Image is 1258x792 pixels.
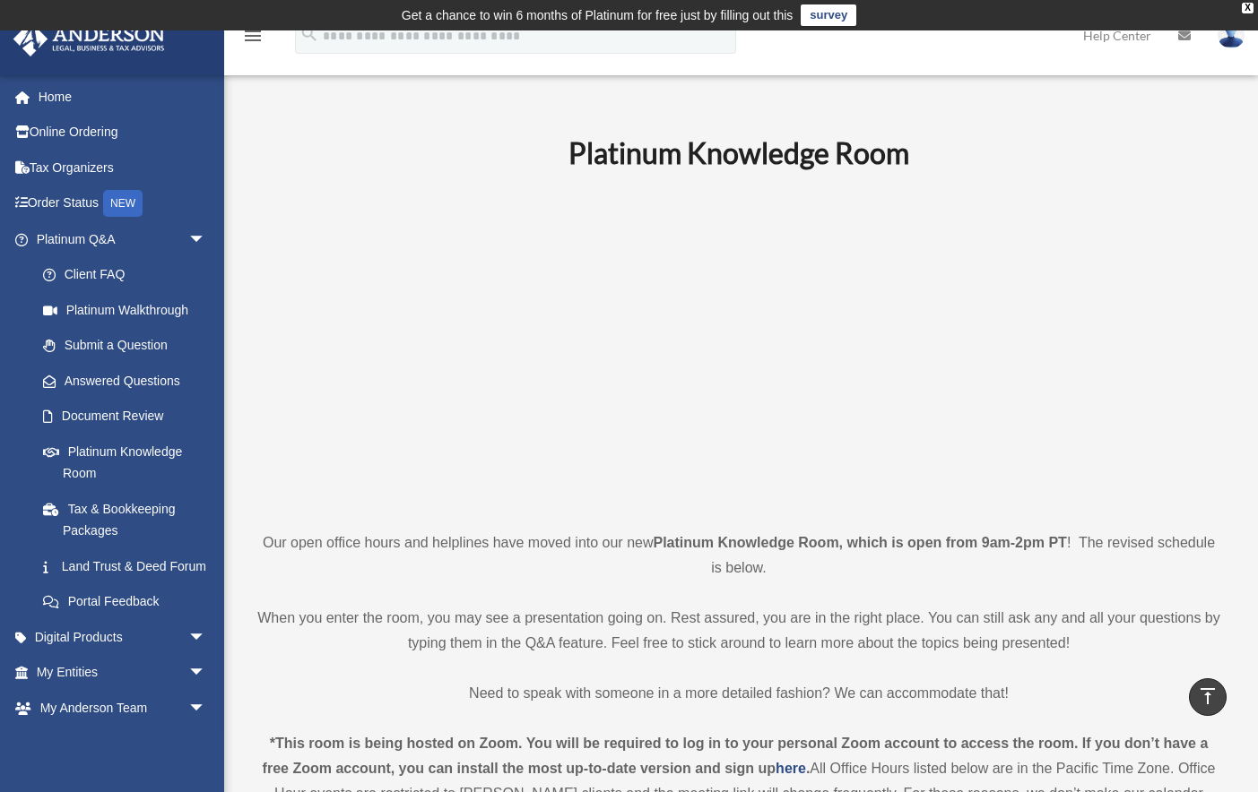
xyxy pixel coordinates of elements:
a: Platinum Knowledge Room [25,434,224,491]
i: vertical_align_top [1197,685,1219,707]
a: survey [801,4,856,26]
a: Tax & Bookkeeping Packages [25,491,233,548]
a: Platinum Walkthrough [25,292,233,328]
a: Digital Productsarrow_drop_down [13,619,233,655]
a: here [776,761,806,776]
iframe: 231110_Toby_KnowledgeRoom [470,194,1008,497]
div: NEW [103,190,143,217]
a: My Anderson Teamarrow_drop_down [13,690,233,726]
a: My Documentsarrow_drop_down [13,726,233,762]
a: vertical_align_top [1189,678,1227,716]
i: menu [242,25,264,47]
a: menu [242,31,264,47]
span: arrow_drop_down [188,690,224,727]
a: Online Ordering [13,115,233,151]
span: arrow_drop_down [188,221,224,258]
p: Need to speak with someone in a more detailed fashion? We can accommodate that! [256,681,1222,706]
span: arrow_drop_down [188,619,224,656]
span: arrow_drop_down [188,726,224,762]
a: Submit a Question [25,328,233,364]
b: Platinum Knowledge Room [568,135,909,170]
p: When you enter the room, you may see a presentation going on. Rest assured, you are in the right ... [256,606,1222,656]
a: Land Trust & Deed Forum [25,548,233,584]
img: Anderson Advisors Platinum Portal [8,22,170,56]
a: Client FAQ [25,257,233,293]
strong: *This room is being hosted on Zoom. You will be required to log in to your personal Zoom account ... [263,736,1209,776]
strong: Platinum Knowledge Room, which is open from 9am-2pm PT [654,535,1067,550]
a: Answered Questions [25,363,233,399]
a: Portal Feedback [25,584,233,620]
span: arrow_drop_down [188,655,224,692]
img: User Pic [1218,22,1245,48]
i: search [299,24,319,44]
a: Order StatusNEW [13,185,233,222]
a: Home [13,79,233,115]
div: Get a chance to win 6 months of Platinum for free just by filling out this [402,4,794,26]
a: Platinum Q&Aarrow_drop_down [13,221,233,257]
p: Our open office hours and helplines have moved into our new ! The revised schedule is below. [256,530,1222,581]
div: close [1242,3,1254,13]
strong: . [806,761,810,776]
a: Document Review [25,399,233,435]
a: My Entitiesarrow_drop_down [13,655,233,691]
a: Tax Organizers [13,150,233,185]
